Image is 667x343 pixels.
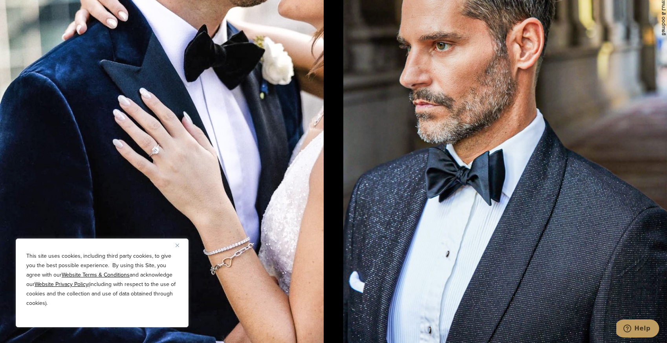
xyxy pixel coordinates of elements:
iframe: Opens a widget where you can chat to one of our agents [616,319,659,339]
button: Close [176,240,185,250]
p: This site uses cookies, including third party cookies, to give you the best possible experience. ... [26,251,178,308]
a: Website Privacy Policy [35,280,88,288]
a: Website Terms & Conditions [62,271,130,279]
img: Close [176,244,179,247]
